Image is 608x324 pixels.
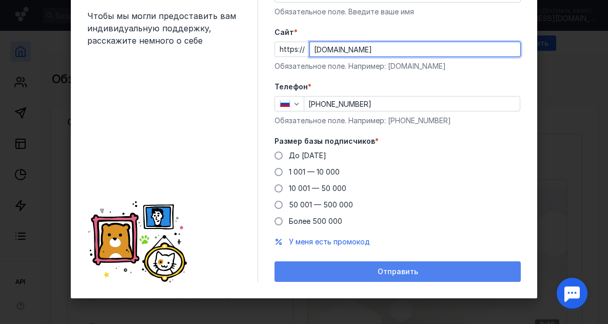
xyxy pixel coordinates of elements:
span: Отправить [378,268,418,276]
span: 10 001 — 50 000 [289,184,346,193]
span: Размер базы подписчиков [274,136,375,146]
div: Обязательное поле. Например: [PHONE_NUMBER] [274,116,521,126]
span: До [DATE] [289,151,326,160]
button: Отправить [274,261,521,282]
span: Чтобы мы могли предоставить вам индивидуальную поддержку, расскажите немного о себе [87,10,241,47]
button: У меня есть промокод [289,237,370,247]
span: У меня есть промокод [289,237,370,246]
div: Обязательное поле. Например: [DOMAIN_NAME] [274,61,521,71]
div: Обязательное поле. Введите ваше имя [274,7,521,17]
span: Cайт [274,27,294,37]
span: 50 001 — 500 000 [289,200,353,209]
span: Телефон [274,82,308,92]
span: 1 001 — 10 000 [289,167,340,176]
span: Более 500 000 [289,217,342,225]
